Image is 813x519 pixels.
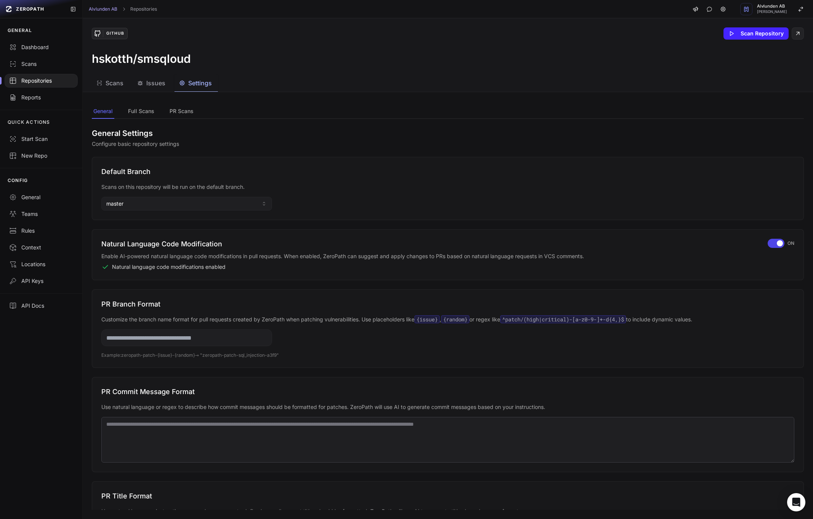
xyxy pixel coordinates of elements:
[9,277,73,285] div: API Keys
[9,43,73,51] div: Dashboard
[261,201,267,207] svg: caret sort,
[101,403,794,411] p: Use natural language or regex to describe how commit messages should be formatted for patches. Ze...
[101,252,759,260] p: Enable AI-powered natural language code modifications in pull requests. When enabled, ZeroPath ca...
[8,119,50,125] p: QUICK ACTIONS
[9,152,73,160] div: New Repo
[126,104,156,119] button: Full Scans
[9,77,73,85] div: Repositories
[101,491,794,501] h3: PR Title Format
[9,302,73,310] div: API Docs
[8,27,32,34] p: GENERAL
[103,30,127,37] div: GitHub
[106,200,123,208] span: master
[89,6,117,12] a: Alvlunden AB
[121,6,126,12] svg: chevron right,
[92,52,191,65] h3: hskotth/smsqloud
[101,386,794,397] h3: PR Commit Message Format
[9,193,73,201] div: General
[757,10,787,14] span: [PERSON_NAME]
[89,6,157,12] nav: breadcrumb
[168,104,195,119] button: PR Scans
[188,78,212,88] span: Settings
[757,4,787,8] span: Alvlunden AB
[9,60,73,68] div: Scans
[112,263,226,271] span: Natural language code modifications enabled
[8,177,28,184] p: CONFIG
[723,27,789,40] button: Scan Repository
[130,6,157,12] a: Repositories
[92,128,804,139] h2: General Settings
[101,239,759,249] h3: Natural Language Code Modification
[101,166,794,177] h3: Default Branch
[3,3,64,15] a: ZEROPATH
[441,315,469,323] code: {random}
[787,493,805,511] div: Open Intercom Messenger
[101,352,794,358] p: Example: zeropath-patch-{issue}-{random} → "zeropath-patch-sql_injection-a3f9"
[9,227,73,235] div: Rules
[101,316,794,323] p: Customize the branch name format for pull requests created by ZeroPath when patching vulnerabilit...
[101,183,794,191] p: Scans on this repository will be run on the default branch.
[101,299,794,310] h3: PR Branch Format
[787,240,794,246] span: ON
[106,78,123,88] span: Scans
[9,94,73,101] div: Reports
[500,315,626,323] code: ^patch/(high|critical)-[a-z0-9-]+-d{4,}$
[101,508,794,515] p: Use natural language instructions, examples, or regex to define how pull request titles should be...
[415,315,440,323] code: {issue}
[146,78,165,88] span: Issues
[9,210,73,218] div: Teams
[9,135,73,143] div: Start Scan
[92,104,114,119] button: General
[92,140,804,148] p: Configure basic repository settings
[9,244,73,251] div: Context
[9,260,73,268] div: Locations
[16,6,44,12] span: ZEROPATH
